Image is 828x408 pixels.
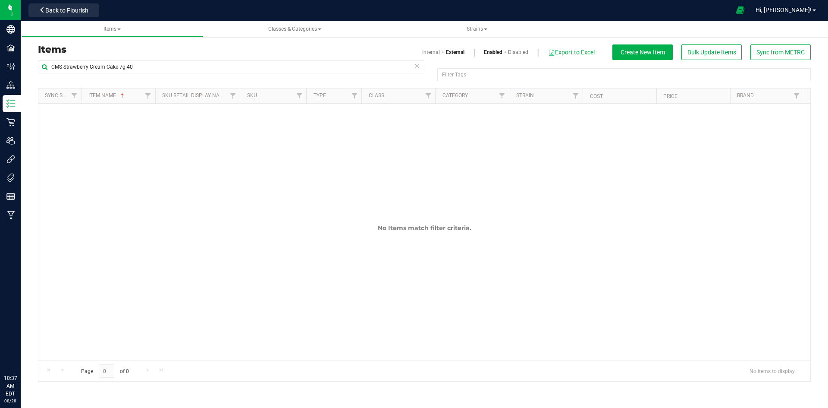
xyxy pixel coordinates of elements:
inline-svg: Inventory [6,99,15,108]
inline-svg: Distribution [6,81,15,89]
span: Page of 0 [74,364,136,378]
a: Filter [67,89,82,103]
button: Bulk Update Items [681,44,742,60]
inline-svg: Reports [6,192,15,201]
a: External [446,48,464,56]
a: Cost [590,93,603,99]
a: Filter [226,89,240,103]
inline-svg: Users [6,136,15,145]
h3: Items [38,44,418,55]
span: Classes & Categories [268,26,321,32]
div: No Items match filter criteria. [116,224,733,232]
button: Create New Item [612,44,673,60]
inline-svg: Company [6,25,15,34]
a: Filter [292,89,306,103]
a: Type [314,92,326,98]
a: Sku Retail Display Name [162,92,227,98]
p: 10:37 AM EDT [4,374,17,398]
a: Brand [737,92,754,98]
a: Filter [568,89,583,103]
span: Bulk Update Items [687,49,736,56]
a: Enabled [484,48,502,56]
inline-svg: Tags [6,174,15,182]
inline-svg: Configuration [6,62,15,71]
p: 08/28 [4,398,17,404]
a: Disabled [508,48,528,56]
a: Internal [422,48,440,56]
a: Class [369,92,384,98]
span: Hi, [PERSON_NAME]! [756,6,812,13]
span: Strains [467,26,487,32]
inline-svg: Facilities [6,44,15,52]
a: SKU [247,92,257,98]
a: Sync Status [45,92,78,98]
a: Filter [421,89,435,103]
span: Items [103,26,121,32]
a: Item Name [88,92,126,98]
a: Filter [495,89,509,103]
a: Filter [141,89,155,103]
inline-svg: Manufacturing [6,211,15,219]
span: Back to Flourish [45,7,88,14]
input: Search Item Name, SKU Retail Name, or Part Number [38,60,424,73]
button: Export to Excel [548,45,595,60]
a: Strain [516,92,534,98]
a: Filter [790,89,804,103]
span: No items to display [743,364,802,377]
inline-svg: Retail [6,118,15,127]
a: Price [663,93,677,99]
button: Sync from METRC [750,44,811,60]
span: Create New Item [621,49,665,56]
a: Category [442,92,468,98]
span: Open Ecommerce Menu [731,2,750,19]
span: Clear [414,60,420,72]
iframe: Resource center [9,339,34,365]
a: Filter [347,89,361,103]
span: Sync from METRC [756,49,805,56]
button: Back to Flourish [28,3,99,17]
inline-svg: Integrations [6,155,15,164]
